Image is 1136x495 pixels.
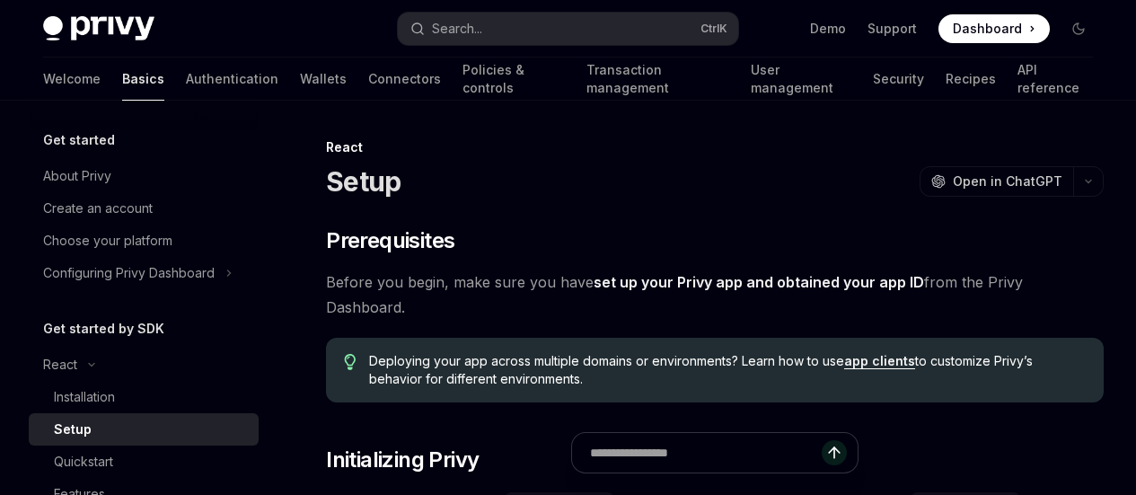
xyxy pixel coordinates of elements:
[43,57,101,101] a: Welcome
[398,13,738,45] button: Search...CtrlK
[326,226,454,255] span: Prerequisites
[344,354,357,370] svg: Tip
[29,225,259,257] a: Choose your platform
[326,165,401,198] h1: Setup
[700,22,727,36] span: Ctrl K
[946,57,996,101] a: Recipes
[29,192,259,225] a: Create an account
[432,18,482,40] div: Search...
[594,273,924,292] a: set up your Privy app and obtained your app ID
[1064,14,1093,43] button: Toggle dark mode
[29,446,259,478] a: Quickstart
[186,57,278,101] a: Authentication
[29,413,259,446] a: Setup
[751,57,852,101] a: User management
[844,353,915,369] a: app clients
[43,354,77,376] div: React
[326,138,1104,156] div: React
[920,166,1073,197] button: Open in ChatGPT
[462,57,565,101] a: Policies & controls
[822,440,847,465] button: Send message
[43,165,111,187] div: About Privy
[43,262,215,284] div: Configuring Privy Dashboard
[953,172,1062,190] span: Open in ChatGPT
[54,451,113,473] div: Quickstart
[43,129,115,151] h5: Get started
[810,20,846,38] a: Demo
[953,20,1022,38] span: Dashboard
[1017,57,1093,101] a: API reference
[29,381,259,413] a: Installation
[938,14,1050,43] a: Dashboard
[43,318,164,340] h5: Get started by SDK
[368,57,441,101] a: Connectors
[122,57,164,101] a: Basics
[43,198,153,219] div: Create an account
[369,352,1086,388] span: Deploying your app across multiple domains or environments? Learn how to use to customize Privy’s...
[43,230,172,252] div: Choose your platform
[54,386,115,408] div: Installation
[29,160,259,192] a: About Privy
[300,57,347,101] a: Wallets
[326,270,1104,320] span: Before you begin, make sure you have from the Privy Dashboard.
[873,57,924,101] a: Security
[867,20,917,38] a: Support
[43,16,154,41] img: dark logo
[54,419,92,440] div: Setup
[586,57,728,101] a: Transaction management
